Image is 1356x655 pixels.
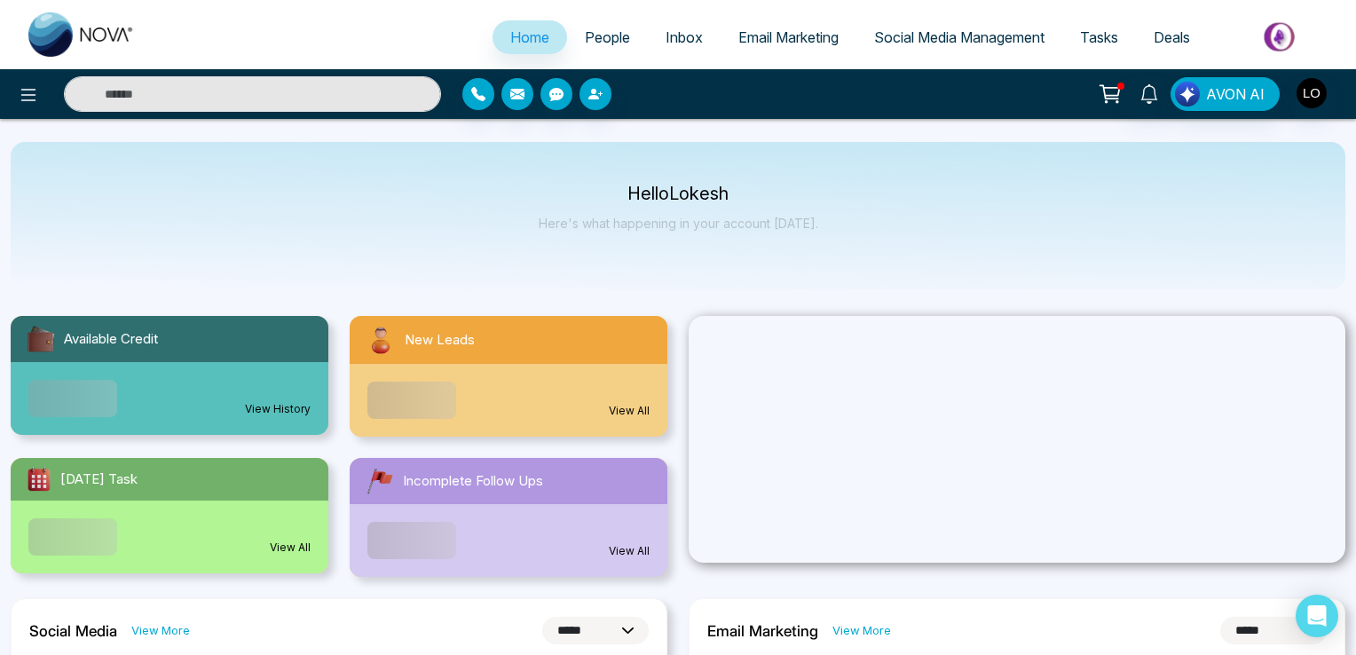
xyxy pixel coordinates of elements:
[364,323,398,357] img: newLeads.svg
[1297,78,1327,108] img: User Avatar
[1154,28,1190,46] span: Deals
[1136,20,1208,54] a: Deals
[270,540,311,556] a: View All
[25,465,53,493] img: todayTask.svg
[539,186,818,201] p: Hello Lokesh
[364,465,396,497] img: followUps.svg
[666,28,703,46] span: Inbox
[29,622,117,640] h2: Social Media
[648,20,721,54] a: Inbox
[539,216,818,231] p: Here's what happening in your account [DATE].
[60,470,138,490] span: [DATE] Task
[609,543,650,559] a: View All
[339,316,678,437] a: New LeadsView All
[856,20,1062,54] a: Social Media Management
[1206,83,1265,105] span: AVON AI
[510,28,549,46] span: Home
[609,403,650,419] a: View All
[1296,595,1338,637] div: Open Intercom Messenger
[493,20,567,54] a: Home
[405,330,475,351] span: New Leads
[339,458,678,577] a: Incomplete Follow UpsView All
[403,471,543,492] span: Incomplete Follow Ups
[28,12,135,57] img: Nova CRM Logo
[874,28,1045,46] span: Social Media Management
[721,20,856,54] a: Email Marketing
[131,622,190,639] a: View More
[738,28,839,46] span: Email Marketing
[245,401,311,417] a: View History
[1062,20,1136,54] a: Tasks
[1175,82,1200,107] img: Lead Flow
[25,323,57,355] img: availableCredit.svg
[1080,28,1118,46] span: Tasks
[707,622,818,640] h2: Email Marketing
[567,20,648,54] a: People
[1217,17,1345,57] img: Market-place.gif
[585,28,630,46] span: People
[64,329,158,350] span: Available Credit
[832,622,891,639] a: View More
[1171,77,1280,111] button: AVON AI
